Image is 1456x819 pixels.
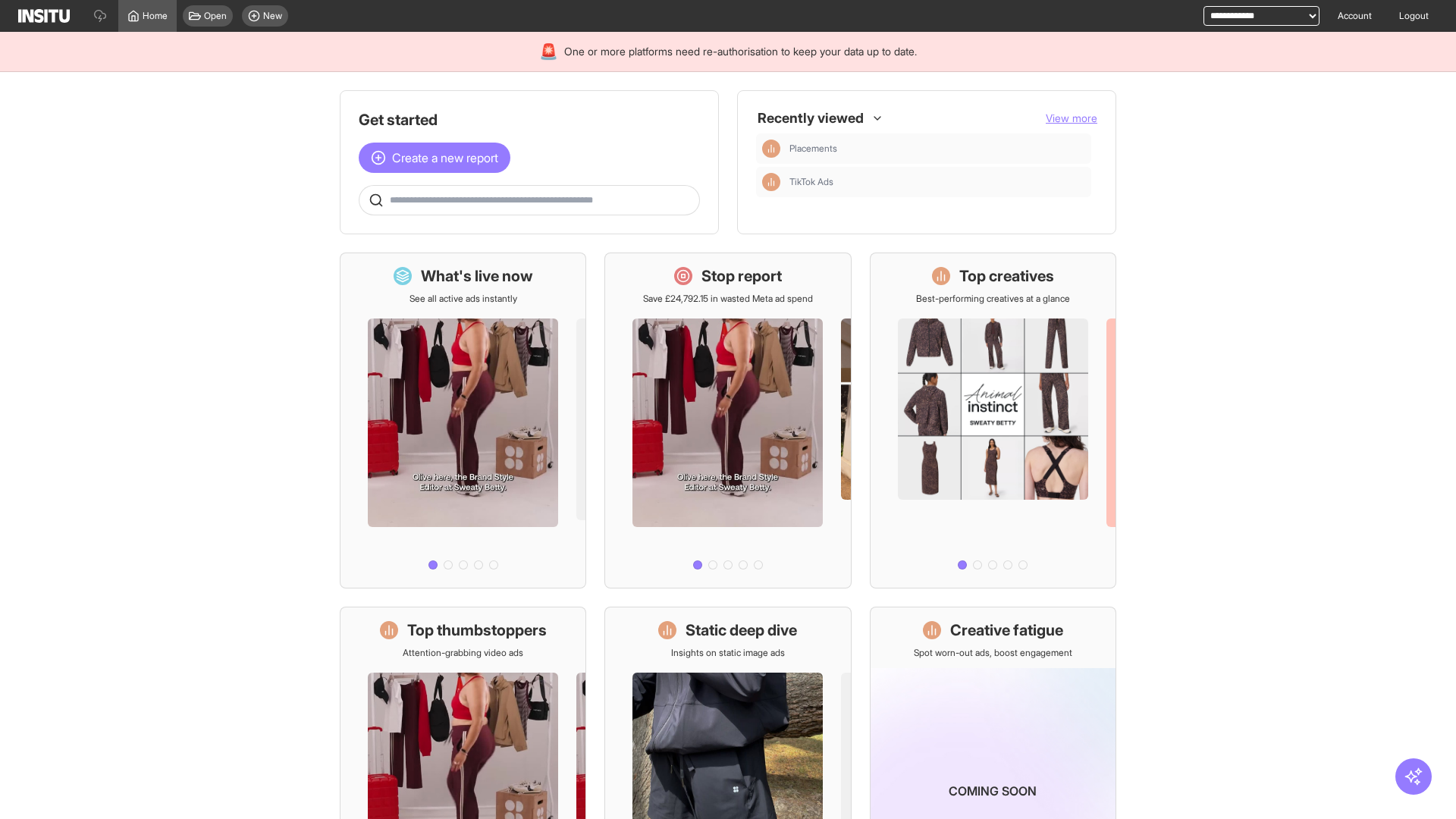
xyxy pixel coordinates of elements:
[340,253,586,588] a: What's live nowSee all active ads instantly
[1046,111,1097,126] button: View more
[1046,111,1097,124] span: View more
[604,253,851,588] a: Stop reportSave £24,792.15 in wasted Meta ad spend
[701,265,782,287] h1: Stop report
[421,265,533,287] h1: What's live now
[403,647,523,659] p: Attention-grabbing video ads
[18,9,70,23] img: Logo
[789,143,837,155] span: Placements
[789,176,1085,188] span: TikTok Ads
[916,293,1070,305] p: Best-performing creatives at a glance
[392,149,498,167] span: Create a new report
[959,265,1054,287] h1: Top creatives
[762,140,780,158] div: Insights
[359,143,510,173] button: Create a new report
[263,10,282,22] span: New
[671,647,785,659] p: Insights on static image ads
[204,10,227,22] span: Open
[686,620,797,641] h1: Static deep dive
[143,10,168,22] span: Home
[870,253,1116,588] a: Top creativesBest-performing creatives at a glance
[643,293,813,305] p: Save £24,792.15 in wasted Meta ad spend
[409,293,517,305] p: See all active ads instantly
[789,176,833,188] span: TikTok Ads
[359,109,700,130] h1: Get started
[564,44,917,59] span: One or more platforms need re-authorisation to keep your data up to date.
[789,143,1085,155] span: Placements
[407,620,547,641] h1: Top thumbstoppers
[539,41,558,62] div: 🚨
[762,173,780,191] div: Insights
